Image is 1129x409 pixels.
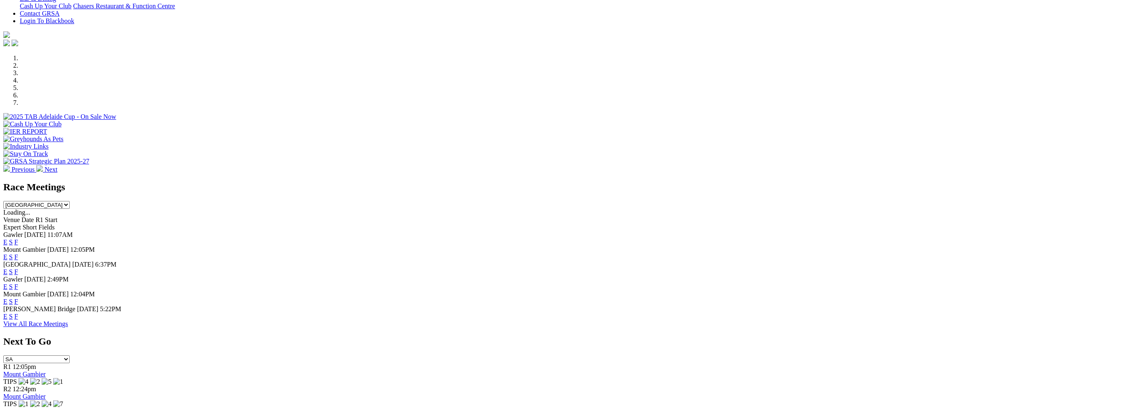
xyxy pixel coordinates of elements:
span: 11:07AM [47,231,73,238]
span: Short [23,224,37,231]
img: 2 [30,378,40,385]
img: 1 [19,400,28,408]
span: [DATE] [24,231,46,238]
img: chevron-left-pager-white.svg [3,165,10,172]
span: [DATE] [77,305,99,312]
span: Fields [38,224,54,231]
span: Gawler [3,231,23,238]
span: TIPS [3,378,17,385]
img: Cash Up Your Club [3,121,61,128]
img: chevron-right-pager-white.svg [36,165,43,172]
img: facebook.svg [3,40,10,46]
img: IER REPORT [3,128,47,135]
a: Chasers Restaurant & Function Centre [73,2,175,9]
span: R1 [3,363,11,370]
a: E [3,298,7,305]
img: twitter.svg [12,40,18,46]
span: Venue [3,216,20,223]
a: S [9,253,13,260]
img: 2 [30,400,40,408]
span: 2:49PM [47,276,69,283]
img: Greyhounds As Pets [3,135,64,143]
a: E [3,253,7,260]
a: Cash Up Your Club [20,2,71,9]
a: E [3,313,7,320]
span: 12:05PM [70,246,95,253]
span: Loading... [3,209,30,216]
span: R1 Start [35,216,57,223]
img: logo-grsa-white.png [3,31,10,38]
span: [DATE] [47,291,69,298]
a: Previous [3,166,36,173]
a: F [14,253,18,260]
img: 4 [42,400,52,408]
a: View All Race Meetings [3,320,68,327]
a: E [3,283,7,290]
a: E [3,239,7,246]
img: Industry Links [3,143,49,150]
a: S [9,239,13,246]
span: 12:05pm [13,363,36,370]
a: Mount Gambier [3,371,46,378]
span: Gawler [3,276,23,283]
a: S [9,298,13,305]
img: 7 [53,400,63,408]
span: [PERSON_NAME] Bridge [3,305,75,312]
a: Mount Gambier [3,393,46,400]
a: F [14,283,18,290]
a: F [14,268,18,275]
span: 12:04PM [70,291,95,298]
span: Mount Gambier [3,291,46,298]
span: Previous [12,166,35,173]
span: Next [45,166,57,173]
span: [DATE] [24,276,46,283]
a: S [9,268,13,275]
span: 6:37PM [95,261,117,268]
span: Date [21,216,34,223]
img: 5 [42,378,52,385]
img: 2025 TAB Adelaide Cup - On Sale Now [3,113,116,121]
span: R2 [3,385,11,392]
img: 4 [19,378,28,385]
a: S [9,313,13,320]
img: Stay On Track [3,150,48,158]
span: [GEOGRAPHIC_DATA] [3,261,71,268]
a: F [14,298,18,305]
h2: Next To Go [3,336,1126,347]
span: TIPS [3,400,17,407]
span: Expert [3,224,21,231]
a: Login To Blackbook [20,17,74,24]
a: F [14,313,18,320]
span: 12:24pm [13,385,36,392]
div: Bar & Dining [20,2,1126,10]
a: Contact GRSA [20,10,59,17]
a: Next [36,166,57,173]
h2: Race Meetings [3,182,1126,193]
span: [DATE] [72,261,94,268]
img: 1 [53,378,63,385]
a: E [3,268,7,275]
a: S [9,283,13,290]
span: 5:22PM [100,305,121,312]
span: [DATE] [47,246,69,253]
a: F [14,239,18,246]
img: GRSA Strategic Plan 2025-27 [3,158,89,165]
span: Mount Gambier [3,246,46,253]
